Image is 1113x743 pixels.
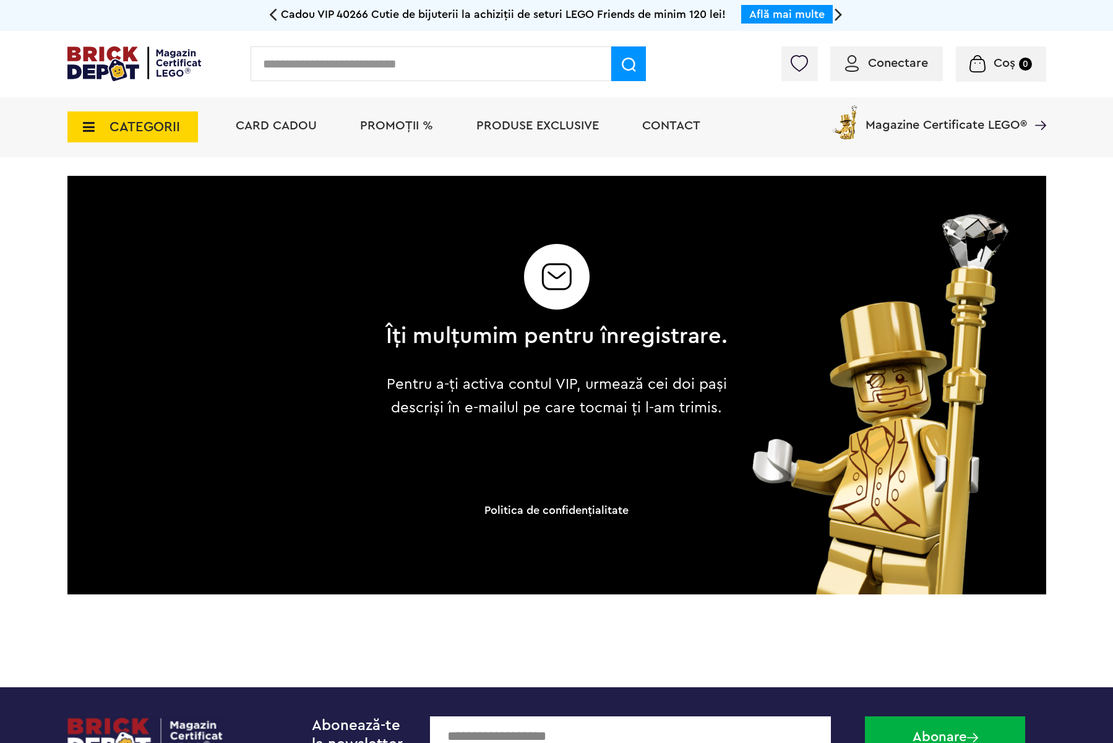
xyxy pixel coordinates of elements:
[967,733,978,742] img: Abonare
[281,9,726,20] span: Cadou VIP 40266 Cutie de bijuterii la achiziții de seturi LEGO Friends de minim 120 lei!
[1027,103,1046,115] a: Magazine Certificate LEGO®
[236,119,317,132] a: Card Cadou
[484,505,629,516] a: Politica de confidenţialitate
[749,9,825,20] a: Află mai multe
[642,119,700,132] a: Contact
[866,103,1027,131] span: Magazine Certificate LEGO®
[868,57,928,69] span: Conectare
[1019,58,1032,71] small: 0
[994,57,1015,69] span: Coș
[376,373,737,420] p: Pentru a-ți activa contul VIP, urmează cei doi pași descriși în e-mailul pe care tocmai ți l-am t...
[845,57,928,69] a: Conectare
[110,120,180,134] span: CATEGORII
[476,119,599,132] a: Produse exclusive
[360,119,433,132] a: PROMOȚII %
[385,324,728,348] h2: Îți mulțumim pentru înregistrare.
